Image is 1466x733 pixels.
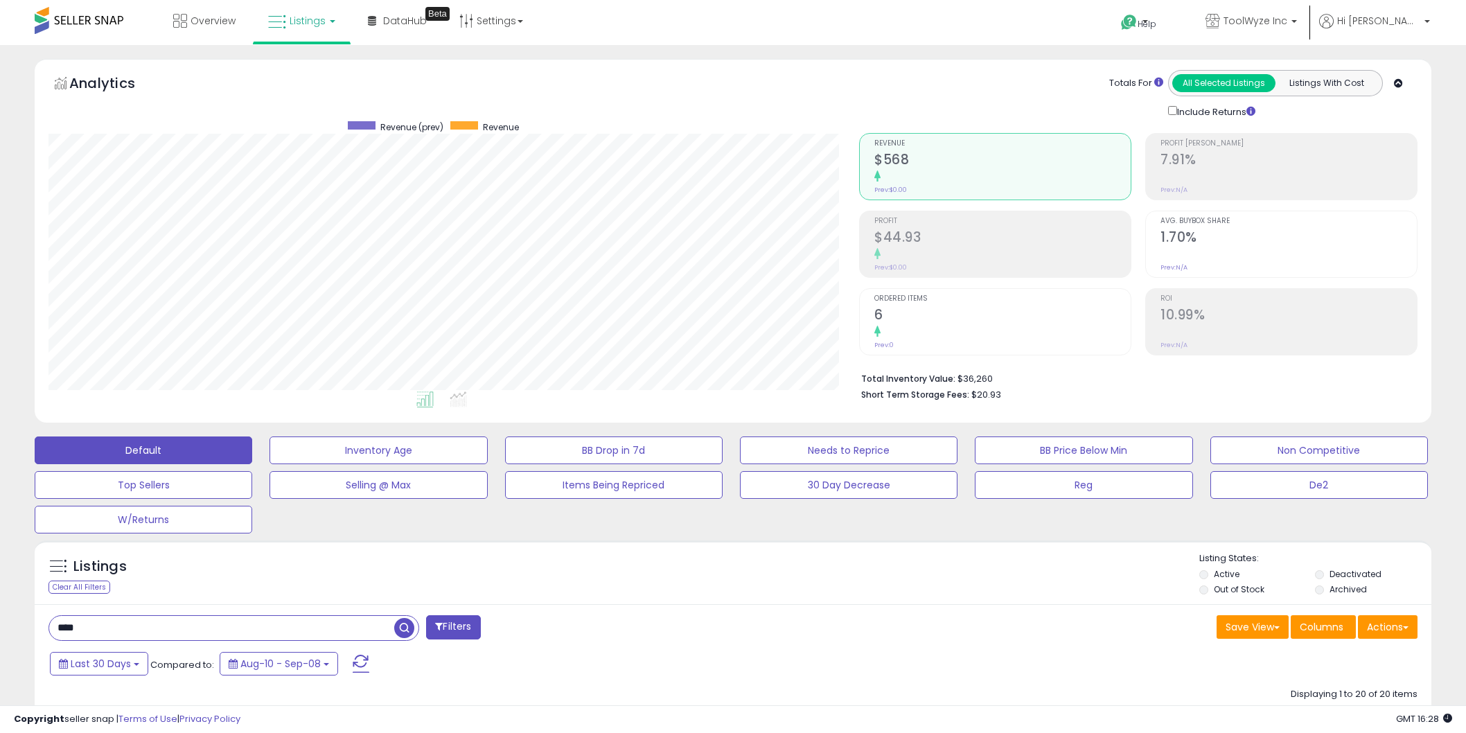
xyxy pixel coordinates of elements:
[975,471,1192,499] button: Reg
[14,712,64,725] strong: Copyright
[1158,103,1272,119] div: Include Returns
[874,229,1131,248] h2: $44.93
[1160,295,1417,303] span: ROI
[1138,18,1156,30] span: Help
[505,436,723,464] button: BB Drop in 7d
[1210,436,1428,464] button: Non Competitive
[191,14,236,28] span: Overview
[1330,583,1367,595] label: Archived
[1160,218,1417,225] span: Avg. Buybox Share
[14,713,240,726] div: seller snap | |
[861,369,1407,386] li: $36,260
[483,121,519,133] span: Revenue
[1109,77,1163,90] div: Totals For
[874,140,1131,148] span: Revenue
[1330,568,1381,580] label: Deactivated
[1160,186,1187,194] small: Prev: N/A
[426,615,480,639] button: Filters
[874,295,1131,303] span: Ordered Items
[50,652,148,675] button: Last 30 Days
[1319,14,1430,45] a: Hi [PERSON_NAME]
[383,14,427,28] span: DataHub
[975,436,1192,464] button: BB Price Below Min
[1214,568,1239,580] label: Active
[1217,615,1289,639] button: Save View
[220,652,338,675] button: Aug-10 - Sep-08
[1300,620,1343,634] span: Columns
[1199,552,1431,565] p: Listing States:
[270,471,487,499] button: Selling @ Max
[48,581,110,594] div: Clear All Filters
[971,388,1001,401] span: $20.93
[1224,14,1287,28] span: ToolWyze Inc
[740,471,957,499] button: 30 Day Decrease
[1160,152,1417,170] h2: 7.91%
[1160,229,1417,248] h2: 1.70%
[861,373,955,385] b: Total Inventory Value:
[1160,263,1187,272] small: Prev: N/A
[1275,74,1378,92] button: Listings With Cost
[380,121,443,133] span: Revenue (prev)
[1214,583,1264,595] label: Out of Stock
[861,389,969,400] b: Short Term Storage Fees:
[1210,471,1428,499] button: De2
[290,14,326,28] span: Listings
[1110,3,1183,45] a: Help
[1396,712,1452,725] span: 2025-10-9 16:28 GMT
[505,471,723,499] button: Items Being Repriced
[1160,307,1417,326] h2: 10.99%
[1172,74,1275,92] button: All Selected Listings
[1160,140,1417,148] span: Profit [PERSON_NAME]
[874,307,1131,326] h2: 6
[35,436,252,464] button: Default
[874,218,1131,225] span: Profit
[118,712,177,725] a: Terms of Use
[1291,688,1418,701] div: Displaying 1 to 20 of 20 items
[1120,14,1138,31] i: Get Help
[73,557,127,576] h5: Listings
[1160,341,1187,349] small: Prev: N/A
[874,341,894,349] small: Prev: 0
[69,73,162,96] h5: Analytics
[874,152,1131,170] h2: $568
[150,658,214,671] span: Compared to:
[1337,14,1420,28] span: Hi [PERSON_NAME]
[179,712,240,725] a: Privacy Policy
[874,263,907,272] small: Prev: $0.00
[874,186,907,194] small: Prev: $0.00
[35,471,252,499] button: Top Sellers
[1358,615,1418,639] button: Actions
[425,7,450,21] div: Tooltip anchor
[35,506,252,533] button: W/Returns
[740,436,957,464] button: Needs to Reprice
[270,436,487,464] button: Inventory Age
[71,657,131,671] span: Last 30 Days
[1291,615,1356,639] button: Columns
[240,657,321,671] span: Aug-10 - Sep-08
